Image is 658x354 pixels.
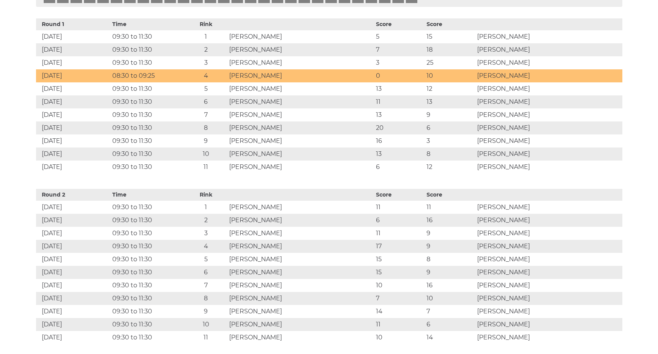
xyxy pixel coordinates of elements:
td: [PERSON_NAME] [227,161,374,174]
th: Round 1 [36,18,110,30]
td: 0 [374,69,425,82]
td: 6 [425,318,475,331]
td: 09:30 to 11:30 [110,147,185,161]
td: 5 [185,253,227,266]
td: [PERSON_NAME] [227,305,374,318]
td: 13 [374,147,425,161]
td: 6 [425,121,475,134]
td: 8 [185,292,227,305]
td: [PERSON_NAME] [227,201,374,214]
td: 16 [374,134,425,147]
td: [PERSON_NAME] [227,214,374,227]
td: [PERSON_NAME] [227,108,374,121]
td: 5 [374,30,425,43]
td: [DATE] [36,30,110,43]
td: 09:30 to 11:30 [110,30,185,43]
td: 09:30 to 11:30 [110,253,185,266]
td: [PERSON_NAME] [475,30,622,43]
td: 11 [374,318,425,331]
td: 09:30 to 11:30 [110,240,185,253]
td: [PERSON_NAME] [475,56,622,69]
td: 25 [425,56,475,69]
td: 4 [185,69,227,82]
td: 09:30 to 11:30 [110,214,185,227]
td: 10 [425,292,475,305]
td: 5 [185,82,227,95]
td: 16 [425,214,475,227]
td: [PERSON_NAME] [475,134,622,147]
td: 11 [374,201,425,214]
td: 09:30 to 11:30 [110,82,185,95]
td: 3 [185,227,227,240]
td: 09:30 to 11:30 [110,318,185,331]
td: [DATE] [36,305,110,318]
td: [PERSON_NAME] [475,95,622,108]
td: [PERSON_NAME] [475,161,622,174]
td: [DATE] [36,56,110,69]
td: 16 [425,279,475,292]
td: [DATE] [36,108,110,121]
td: [PERSON_NAME] [227,279,374,292]
td: 09:30 to 11:30 [110,227,185,240]
td: 09:30 to 11:30 [110,56,185,69]
td: 7 [185,279,227,292]
td: [PERSON_NAME] [475,82,622,95]
td: [DATE] [36,82,110,95]
td: [DATE] [36,292,110,305]
td: 09:30 to 11:30 [110,292,185,305]
td: [PERSON_NAME] [475,318,622,331]
td: [PERSON_NAME] [475,108,622,121]
td: 10 [374,279,425,292]
td: 09:30 to 11:30 [110,201,185,214]
td: 09:30 to 11:30 [110,95,185,108]
td: 12 [425,82,475,95]
th: Score [374,18,425,30]
td: [PERSON_NAME] [475,331,622,344]
td: [PERSON_NAME] [227,134,374,147]
th: Rink [185,189,227,201]
td: 7 [374,292,425,305]
td: 09:30 to 11:30 [110,305,185,318]
td: [DATE] [36,121,110,134]
td: 08:30 to 09:25 [110,69,185,82]
td: 10 [374,331,425,344]
td: [DATE] [36,95,110,108]
td: [PERSON_NAME] [475,253,622,266]
td: [PERSON_NAME] [227,240,374,253]
td: [PERSON_NAME] [227,292,374,305]
td: 09:30 to 11:30 [110,266,185,279]
td: 6 [374,214,425,227]
td: [DATE] [36,279,110,292]
td: 20 [374,121,425,134]
td: 7 [374,43,425,56]
td: [PERSON_NAME] [475,266,622,279]
td: [PERSON_NAME] [475,201,622,214]
td: 15 [374,253,425,266]
td: 12 [425,161,475,174]
td: 09:30 to 11:30 [110,331,185,344]
td: 09:30 to 11:30 [110,161,185,174]
th: Time [110,189,185,201]
td: [PERSON_NAME] [227,253,374,266]
td: 13 [374,108,425,121]
td: [PERSON_NAME] [475,147,622,161]
td: 15 [425,30,475,43]
th: Round 2 [36,189,110,201]
td: 14 [374,305,425,318]
td: [DATE] [36,227,110,240]
td: 6 [374,161,425,174]
td: 9 [185,305,227,318]
th: Score [425,189,475,201]
td: [DATE] [36,69,110,82]
td: 13 [425,95,475,108]
td: 11 [185,161,227,174]
td: 14 [425,331,475,344]
td: 7 [185,108,227,121]
th: Score [374,189,425,201]
td: [PERSON_NAME] [227,43,374,56]
td: 9 [425,108,475,121]
td: 09:30 to 11:30 [110,279,185,292]
td: 8 [185,121,227,134]
td: [PERSON_NAME] [227,95,374,108]
td: 2 [185,214,227,227]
